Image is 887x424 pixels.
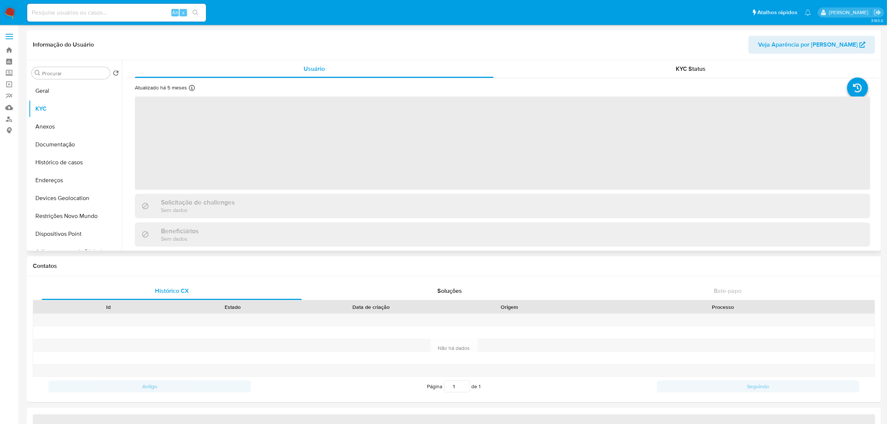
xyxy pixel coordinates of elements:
[29,118,122,136] button: Anexos
[757,9,797,16] span: Atalhos rápidos
[135,84,187,91] p: Atualizado há 5 meses
[48,380,251,392] button: Antigo
[29,82,122,100] button: Geral
[300,303,442,311] div: Data de criação
[35,70,41,76] button: Procurar
[135,222,870,247] div: BeneficiáriosSem dados
[161,198,235,206] h3: Solicitação de challenges
[182,9,184,16] span: s
[161,235,199,242] p: Sem dados
[805,9,811,16] a: Notificações
[161,227,199,235] h3: Beneficiários
[577,303,869,311] div: Processo
[479,383,481,390] span: 1
[42,70,107,77] input: Procurar
[29,171,122,189] button: Endereços
[29,154,122,171] button: Histórico de casos
[51,303,165,311] div: Id
[874,9,881,16] a: Sair
[172,9,178,16] span: Alt
[29,100,122,118] button: KYC
[27,8,206,18] input: Pesquise usuários ou casos...
[453,303,566,311] div: Origem
[33,41,94,48] h1: Informação do Usuário
[29,243,122,261] button: Adiantamentos de Dinheiro
[188,7,203,18] button: search-icon
[29,136,122,154] button: Documentação
[748,36,875,54] button: Veja Aparência por [PERSON_NAME]
[758,36,858,54] span: Veja Aparência por [PERSON_NAME]
[714,287,741,295] span: Bate-papo
[829,9,871,16] p: jhonata.costa@mercadolivre.com
[155,287,189,295] span: Histórico CX
[135,96,870,190] span: ‌
[29,225,122,243] button: Dispositivos Point
[427,380,481,392] span: Página de
[657,380,859,392] button: Seguindo
[175,303,289,311] div: Estado
[161,206,235,213] p: Sem dados
[33,262,875,270] h1: Contatos
[135,194,870,218] div: Solicitação de challengesSem dados
[113,70,119,78] button: Retornar ao pedido padrão
[29,189,122,207] button: Devices Geolocation
[29,207,122,225] button: Restrições Novo Mundo
[437,287,462,295] span: Soluções
[304,64,325,73] span: Usuário
[676,64,706,73] span: KYC Status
